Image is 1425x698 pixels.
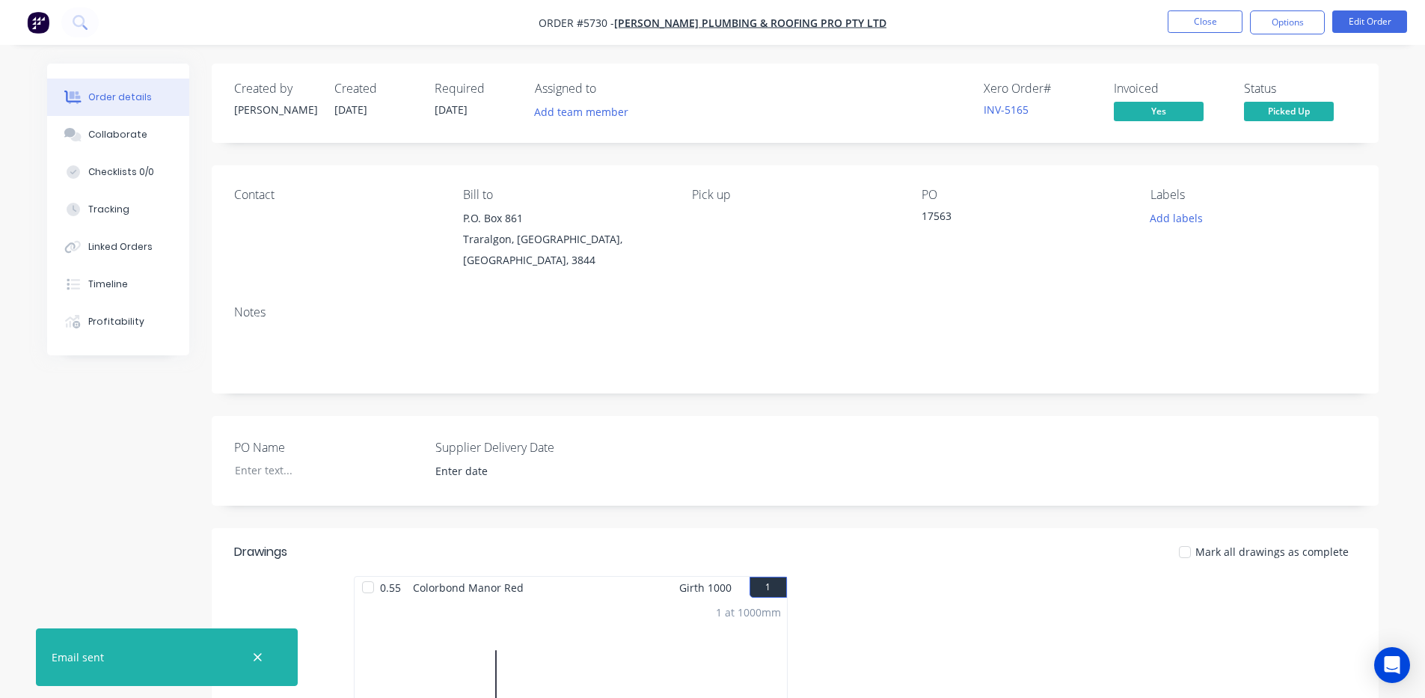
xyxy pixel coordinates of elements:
div: Pick up [692,188,897,202]
button: Picked Up [1244,102,1334,124]
span: Picked Up [1244,102,1334,120]
button: 1 [750,577,787,598]
a: [PERSON_NAME] PLUMBING & ROOFING PRO PTY LTD [614,16,886,30]
div: 1 at 1000mm [716,604,781,620]
button: Add team member [535,102,637,122]
div: Created by [234,82,316,96]
button: Timeline [47,266,189,303]
button: Collaborate [47,116,189,153]
button: Options [1250,10,1325,34]
label: PO Name [234,438,421,456]
div: Notes [234,305,1356,319]
div: Assigned to [535,82,684,96]
button: Add labels [1142,208,1211,228]
div: Timeline [88,278,128,291]
button: Add team member [526,102,636,122]
button: Tracking [47,191,189,228]
div: Tracking [88,203,129,216]
div: Order details [88,91,152,104]
span: Colorbond Manor Red [407,577,530,598]
div: Invoiced [1114,82,1226,96]
button: Linked Orders [47,228,189,266]
div: PO [922,188,1127,202]
label: Supplier Delivery Date [435,438,622,456]
button: Order details [47,79,189,116]
span: Yes [1114,102,1204,120]
div: P.O. Box 861 [463,208,668,229]
span: [DATE] [435,102,468,117]
button: Close [1168,10,1242,33]
div: Checklists 0/0 [88,165,154,179]
img: Factory [27,11,49,34]
div: Open Intercom Messenger [1374,647,1410,683]
span: Order #5730 - [539,16,614,30]
div: Xero Order # [984,82,1096,96]
div: Linked Orders [88,240,153,254]
div: Profitability [88,315,144,328]
div: Status [1244,82,1356,96]
span: [DATE] [334,102,367,117]
div: Required [435,82,517,96]
div: Contact [234,188,439,202]
button: Profitability [47,303,189,340]
span: Mark all drawings as complete [1195,544,1349,560]
input: Enter date [425,460,611,483]
div: Drawings [234,543,287,561]
a: INV-5165 [984,102,1029,117]
button: Edit Order [1332,10,1407,33]
div: P.O. Box 861Traralgon, [GEOGRAPHIC_DATA], [GEOGRAPHIC_DATA], 3844 [463,208,668,271]
div: Created [334,82,417,96]
button: Checklists 0/0 [47,153,189,191]
div: Email sent [52,649,104,665]
div: Labels [1150,188,1355,202]
div: [PERSON_NAME] [234,102,316,117]
span: Girth 1000 [679,577,732,598]
div: Traralgon, [GEOGRAPHIC_DATA], [GEOGRAPHIC_DATA], 3844 [463,229,668,271]
span: 0.55 [374,577,407,598]
div: 17563 [922,208,1109,229]
div: Collaborate [88,128,147,141]
div: Bill to [463,188,668,202]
